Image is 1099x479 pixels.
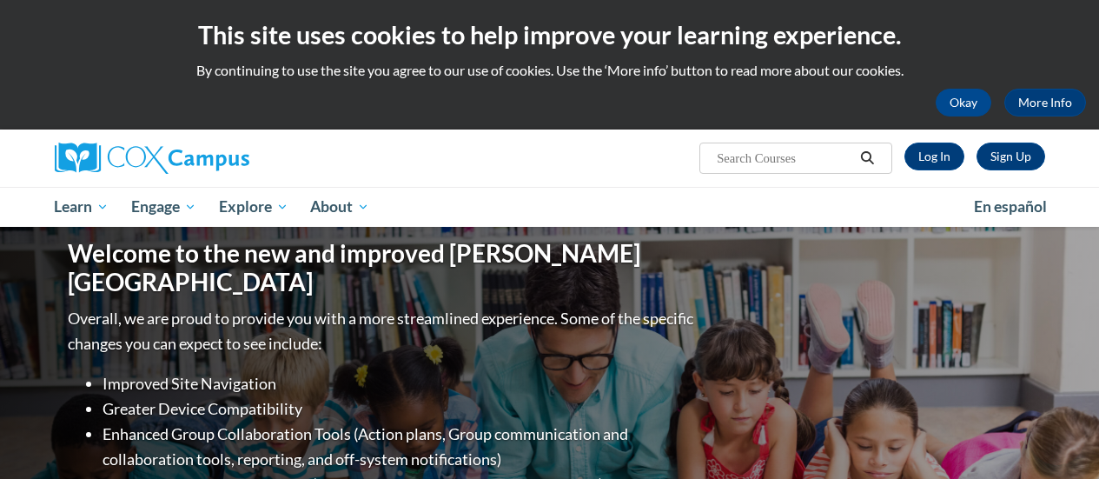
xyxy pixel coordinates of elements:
img: Cox Campus [55,143,249,174]
a: Log In [904,143,964,170]
iframe: Button to launch messaging window [1029,409,1085,465]
a: Engage [120,187,208,227]
a: En español [963,189,1058,225]
a: More Info [1004,89,1086,116]
li: Improved Site Navigation [103,371,698,396]
a: Cox Campus [55,143,367,174]
button: Okay [936,89,991,116]
a: Register [977,143,1045,170]
input: Search Courses [715,148,854,169]
h2: This site uses cookies to help improve your learning experience. [13,17,1086,52]
span: About [310,196,369,217]
button: Search [854,148,880,169]
span: Learn [54,196,109,217]
a: Learn [43,187,121,227]
p: By continuing to use the site you agree to our use of cookies. Use the ‘More info’ button to read... [13,61,1086,80]
h1: Welcome to the new and improved [PERSON_NAME][GEOGRAPHIC_DATA] [68,239,698,297]
p: Overall, we are proud to provide you with a more streamlined experience. Some of the specific cha... [68,306,698,356]
li: Enhanced Group Collaboration Tools (Action plans, Group communication and collaboration tools, re... [103,422,698,472]
span: Engage [131,196,196,217]
span: Explore [219,196,288,217]
li: Greater Device Compatibility [103,396,698,422]
a: About [299,187,381,227]
div: Main menu [42,187,1058,227]
a: Explore [208,187,300,227]
span: En español [974,197,1047,216]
